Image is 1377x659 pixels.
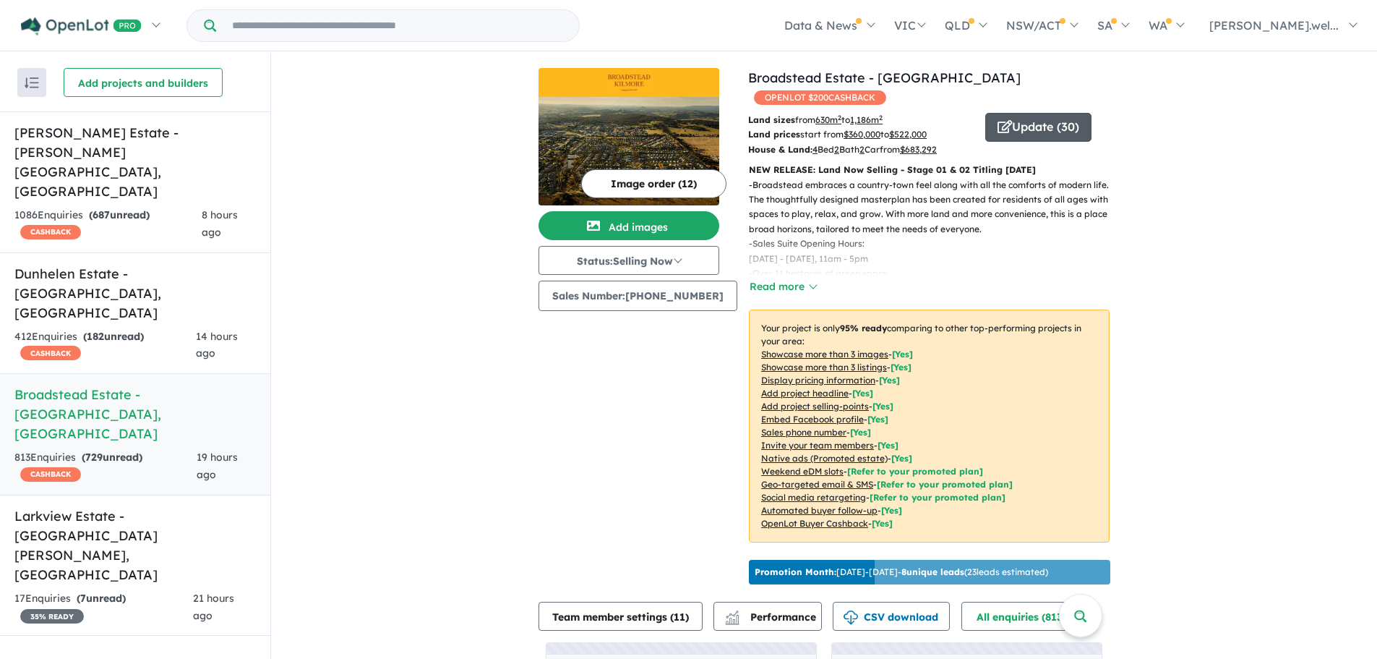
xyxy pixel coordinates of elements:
u: 2 [859,144,865,155]
span: 21 hours ago [193,592,234,622]
span: [ Yes ] [867,414,888,425]
u: Add project headline [761,388,849,399]
button: Image order (12) [581,169,726,198]
b: Land prices [748,129,800,140]
span: [Yes] [891,453,912,464]
span: 8 hours ago [202,208,238,239]
span: [ Yes ] [852,388,873,399]
u: Showcase more than 3 images [761,349,888,360]
p: - Sales Suite Opening Hours: [DATE] - [DATE], 11am - 5pm [749,237,1121,266]
u: $ 683,292 [900,144,937,155]
div: 1086 Enquir ies [14,207,202,242]
span: [ Yes ] [892,349,913,360]
u: Sales phone number [761,427,846,438]
img: Openlot PRO Logo White [21,17,142,35]
span: [PERSON_NAME].wel... [1209,18,1339,33]
u: Social media retargeting [761,492,866,503]
a: Broadstead Estate - [GEOGRAPHIC_DATA] [748,69,1021,86]
div: 17 Enquir ies [14,590,193,625]
span: 687 [93,208,110,221]
strong: ( unread) [83,330,144,343]
span: to [841,114,883,125]
sup: 2 [838,114,841,122]
b: Land sizes [748,114,795,125]
img: line-chart.svg [726,611,739,618]
strong: ( unread) [89,208,150,221]
u: 1,186 m [850,114,883,125]
p: start from [748,127,974,142]
span: 19 hours ago [197,451,238,481]
span: 7 [80,592,86,605]
h5: Broadstead Estate - [GEOGRAPHIC_DATA] , [GEOGRAPHIC_DATA] [14,385,256,443]
div: 813 Enquir ies [14,449,197,484]
span: [ Yes ] [891,362,911,373]
img: bar-chart.svg [725,615,739,624]
span: CASHBACK [20,467,81,482]
span: to [880,129,927,140]
b: 8 unique leads [901,566,964,577]
sup: 2 [879,114,883,122]
u: 4 [812,144,818,155]
img: sort.svg [25,77,39,88]
div: 412 Enquir ies [14,328,196,363]
a: Broadstead Estate - Kilmore LogoBroadstead Estate - Kilmore [539,68,719,205]
u: $ 522,000 [889,129,927,140]
button: Read more [749,279,817,295]
b: House & Land: [748,144,812,155]
u: Invite your team members [761,440,874,451]
input: Try estate name, suburb, builder or developer [219,10,576,41]
span: [Yes] [872,518,893,529]
u: Showcase more than 3 listings [761,362,887,373]
u: 630 m [815,114,841,125]
span: [ Yes ] [879,375,900,386]
span: [Refer to your promoted plan] [877,479,1013,490]
b: 95 % ready [840,323,887,333]
u: Automated buyer follow-up [761,505,878,516]
span: 35 % READY [20,609,84,624]
span: [Refer to your promoted plan] [847,466,983,477]
h5: [PERSON_NAME] Estate - [PERSON_NAME][GEOGRAPHIC_DATA] , [GEOGRAPHIC_DATA] [14,123,256,201]
span: OPENLOT $ 200 CASHBACK [754,90,886,105]
h5: Dunhelen Estate - [GEOGRAPHIC_DATA] , [GEOGRAPHIC_DATA] [14,264,256,323]
u: Weekend eDM slots [761,466,844,477]
span: 729 [85,451,103,464]
u: Display pricing information [761,375,875,386]
span: 11 [674,611,685,624]
span: [Refer to your promoted plan] [870,492,1005,503]
u: 2 [834,144,839,155]
span: [ Yes ] [872,401,893,412]
span: Performance [727,611,816,624]
p: NEW RELEASE: Land Now Selling - Stage 01 & 02 Titling [DATE] [749,163,1110,177]
u: Native ads (Promoted estate) [761,453,888,464]
p: - Broadstead embraces a country-town feel along with all the comforts of modern life. The thought... [749,178,1121,237]
span: CASHBACK [20,346,81,360]
p: - Over 11 hectares of green space [749,266,1121,281]
p: from [748,113,974,127]
img: Broadstead Estate - Kilmore [539,97,719,205]
p: Bed Bath Car from [748,143,974,157]
button: CSV download [833,602,950,631]
span: [Yes] [881,505,902,516]
b: Promotion Month: [755,566,836,577]
h5: Larkview Estate - [GEOGRAPHIC_DATA][PERSON_NAME] , [GEOGRAPHIC_DATA] [14,506,256,584]
button: Add projects and builders [64,68,223,97]
u: Geo-targeted email & SMS [761,479,873,490]
u: $ 360,000 [844,129,880,140]
button: All enquiries (813) [961,602,1092,631]
strong: ( unread) [77,592,126,605]
u: Add project selling-points [761,401,869,412]
button: Sales Number:[PHONE_NUMBER] [539,281,737,311]
button: Add images [539,211,719,240]
span: [ Yes ] [850,427,871,438]
span: 14 hours ago [196,330,238,360]
u: Embed Facebook profile [761,414,864,425]
span: CASHBACK [20,225,81,239]
button: Status:Selling Now [539,246,719,275]
span: [ Yes ] [878,440,898,451]
img: Broadstead Estate - Kilmore Logo [544,74,713,91]
u: OpenLot Buyer Cashback [761,518,868,529]
p: Your project is only comparing to other top-performing projects in your area: - - - - - - - - - -... [749,310,1110,543]
strong: ( unread) [82,451,142,464]
button: Performance [713,602,822,631]
button: Team member settings (11) [539,602,703,631]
